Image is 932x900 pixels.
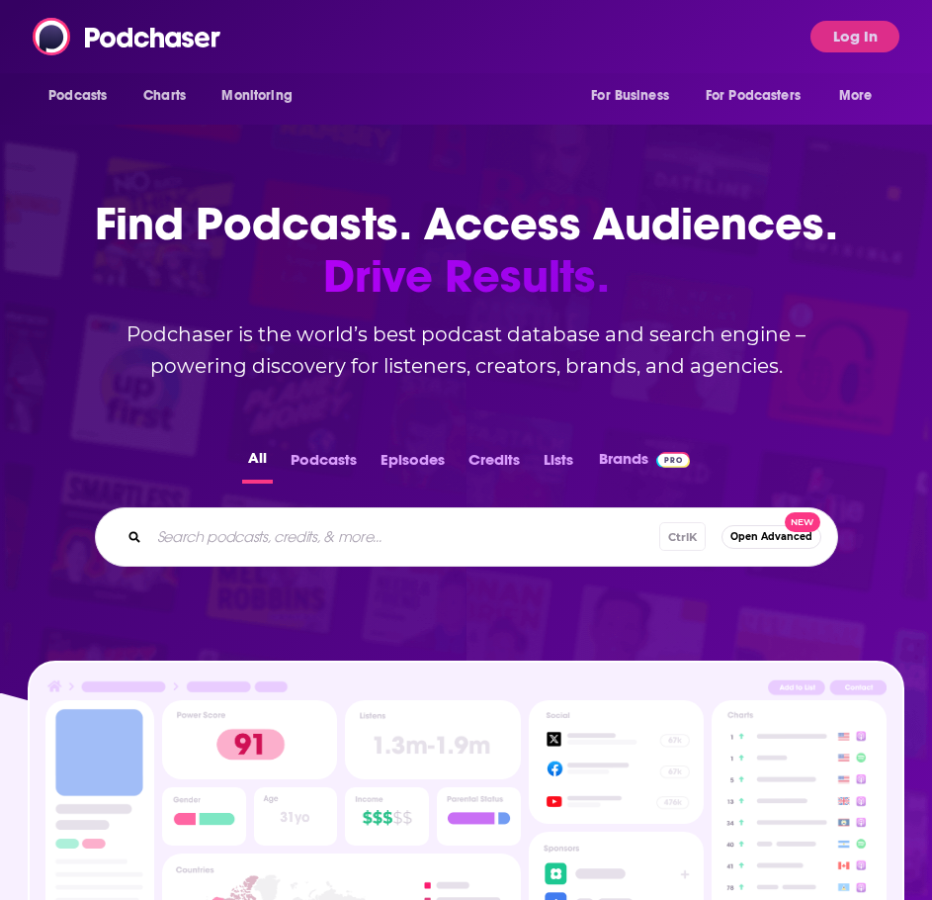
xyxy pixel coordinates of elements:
[71,318,862,382] h2: Podchaser is the world’s best podcast database and search engine – powering discovery for listene...
[162,700,337,780] img: Podcast Insights Power score
[71,250,862,303] span: Drive Results.
[810,21,899,52] button: Log In
[33,18,222,55] img: Podchaser - Follow, Share and Rate Podcasts
[437,787,521,845] img: Podcast Insights Parental Status
[785,512,820,533] span: New
[375,445,451,484] button: Episodes
[95,507,838,567] div: Search podcasts, credits, & more...
[35,77,132,115] button: open menu
[529,700,704,825] img: Podcast Socials
[162,787,246,845] img: Podcast Insights Gender
[538,445,579,484] button: Lists
[143,82,186,110] span: Charts
[221,82,292,110] span: Monitoring
[659,522,706,551] span: Ctrl K
[721,525,821,549] button: Open AdvancedNew
[285,445,363,484] button: Podcasts
[208,77,317,115] button: open menu
[149,521,659,553] input: Search podcasts, credits, & more...
[706,82,801,110] span: For Podcasters
[242,445,273,484] button: All
[599,445,691,484] a: BrandsPodchaser Pro
[345,787,429,845] img: Podcast Insights Income
[48,82,107,110] span: Podcasts
[656,452,691,468] img: Podchaser Pro
[591,82,669,110] span: For Business
[345,700,520,780] img: Podcast Insights Listens
[693,77,829,115] button: open menu
[71,198,862,303] h1: Find Podcasts. Access Audiences.
[130,77,198,115] a: Charts
[730,531,812,542] span: Open Advanced
[254,787,338,845] img: Podcast Insights Age
[45,678,886,700] img: Podcast Insights Header
[825,77,897,115] button: open menu
[839,82,873,110] span: More
[463,445,526,484] button: Credits
[577,77,694,115] button: open menu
